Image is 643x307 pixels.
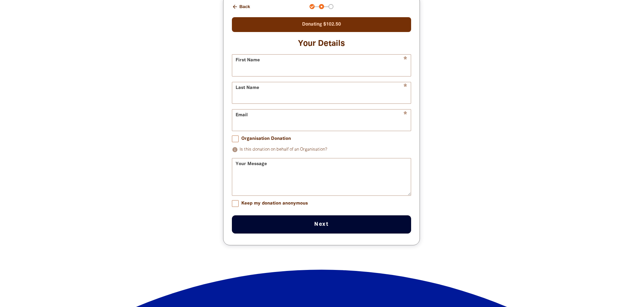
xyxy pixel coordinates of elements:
[232,146,411,154] p: Is this donation on behalf of an Organisation?
[328,4,333,9] button: Navigate to step 3 of 3 to enter your payment details
[232,4,238,10] i: arrow_back
[232,135,239,142] input: Organisation Donation
[229,1,253,12] button: Back
[241,135,291,142] span: Organisation Donation
[319,4,324,9] button: Navigate to step 2 of 3 to enter your details
[232,215,411,234] button: Next
[241,200,308,207] span: Keep my donation anonymous
[232,17,411,32] div: Donating $102.50
[232,200,239,207] input: Keep my donation anonymous
[232,147,238,153] i: info
[310,4,315,9] button: Navigate to step 1 of 3 to enter your donation amount
[232,39,411,49] h3: Your Details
